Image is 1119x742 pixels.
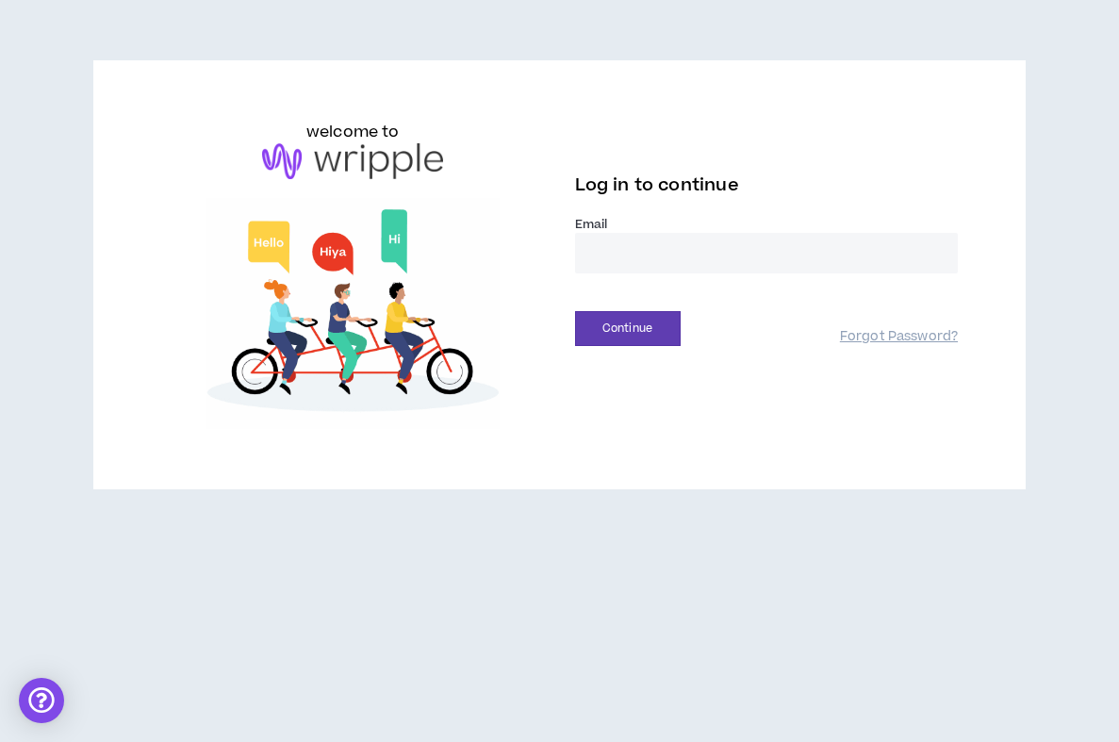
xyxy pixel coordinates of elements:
a: Forgot Password? [840,328,958,346]
img: Welcome to Wripple [161,198,545,430]
span: Log in to continue [575,173,739,197]
button: Continue [575,311,681,346]
label: Email [575,216,959,233]
div: Open Intercom Messenger [19,678,64,723]
h6: welcome to [306,121,400,143]
img: logo-brand.png [262,143,443,179]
